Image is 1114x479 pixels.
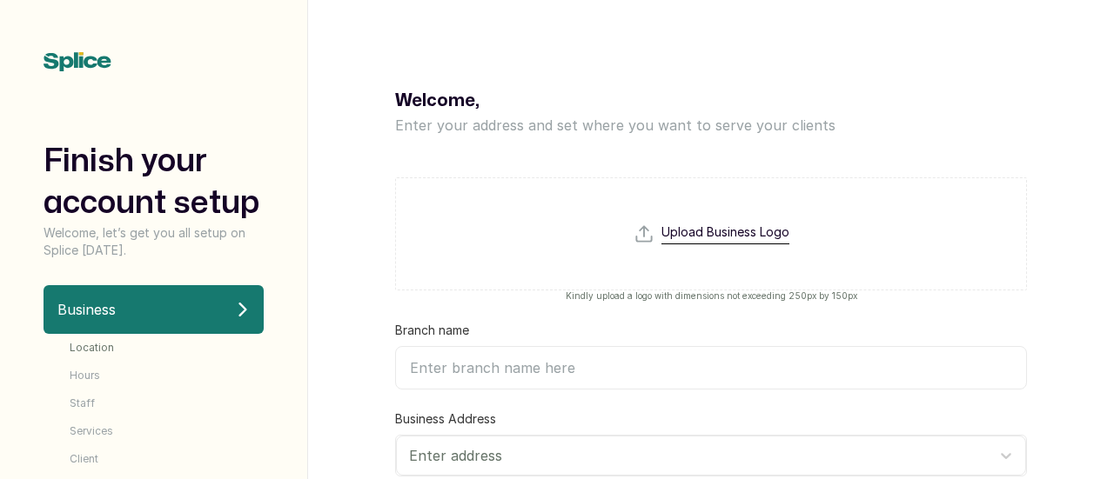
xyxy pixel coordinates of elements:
span: Business [57,299,116,320]
span: Staff [70,396,95,410]
span: Location [70,341,114,355]
label: Branch name [395,322,469,339]
h1: Welcome, [395,87,480,115]
input: Enter branch name here [395,346,1027,389]
p: Kindly upload a logo with dimensions not exceeding 250px by 150px [395,290,1027,301]
span: Hours [70,369,100,383]
label: Business Address [395,410,496,428]
h1: Finish your account setup [44,141,264,224]
p: Enter your address and set where you want to serve your clients [395,115,1027,136]
span: Client [70,452,98,466]
p: Welcome, let’s get you all setup on Splice [DATE]. [44,224,264,259]
span: Services [70,424,113,438]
